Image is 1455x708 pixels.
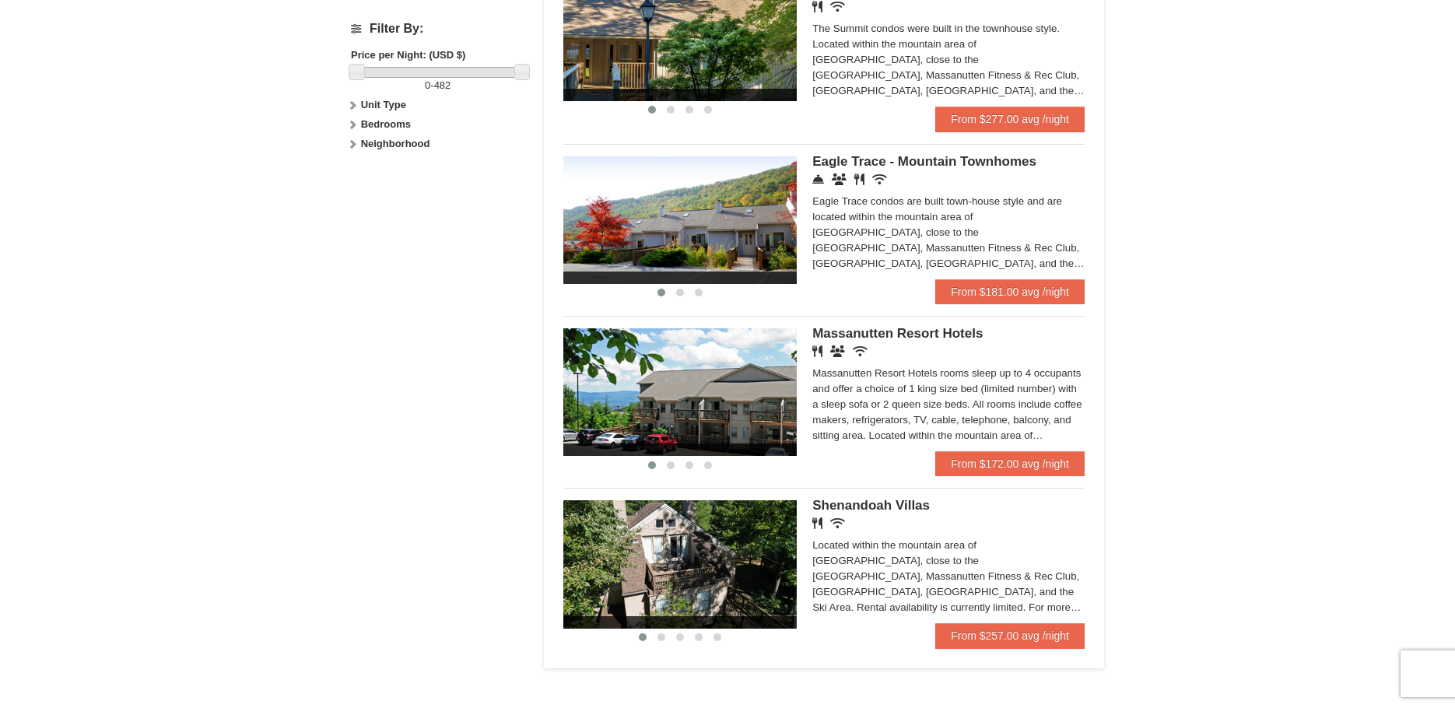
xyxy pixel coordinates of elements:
div: The Summit condos were built in the townhouse style. Located within the mountain area of [GEOGRAP... [812,21,1085,99]
i: Wireless Internet (free) [853,345,868,357]
h4: Filter By: [351,22,524,36]
i: Restaurant [854,173,864,185]
span: 482 [434,79,451,91]
a: From $172.00 avg /night [935,451,1085,476]
strong: Neighborhood [361,138,430,149]
span: 0 [425,79,430,91]
span: Eagle Trace - Mountain Townhomes [812,154,1036,169]
i: Restaurant [812,1,822,12]
div: Eagle Trace condos are built town-house style and are located within the mountain area of [GEOGRA... [812,194,1085,272]
span: Massanutten Resort Hotels [812,326,983,341]
strong: Bedrooms [361,118,411,130]
i: Concierge Desk [812,173,824,185]
div: Massanutten Resort Hotels rooms sleep up to 4 occupants and offer a choice of 1 king size bed (li... [812,366,1085,443]
i: Conference Facilities [832,173,847,185]
label: - [351,78,524,93]
strong: Unit Type [361,99,406,110]
a: From $277.00 avg /night [935,107,1085,131]
i: Restaurant [812,517,822,529]
div: Located within the mountain area of [GEOGRAPHIC_DATA], close to the [GEOGRAPHIC_DATA], Massanutte... [812,538,1085,615]
strong: Price per Night: (USD $) [351,49,465,61]
i: Wireless Internet (free) [830,1,845,12]
i: Restaurant [812,345,822,357]
i: Banquet Facilities [830,345,845,357]
a: From $181.00 avg /night [935,279,1085,304]
i: Wireless Internet (free) [872,173,887,185]
a: From $257.00 avg /night [935,623,1085,648]
i: Wireless Internet (free) [830,517,845,529]
span: Shenandoah Villas [812,498,930,513]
